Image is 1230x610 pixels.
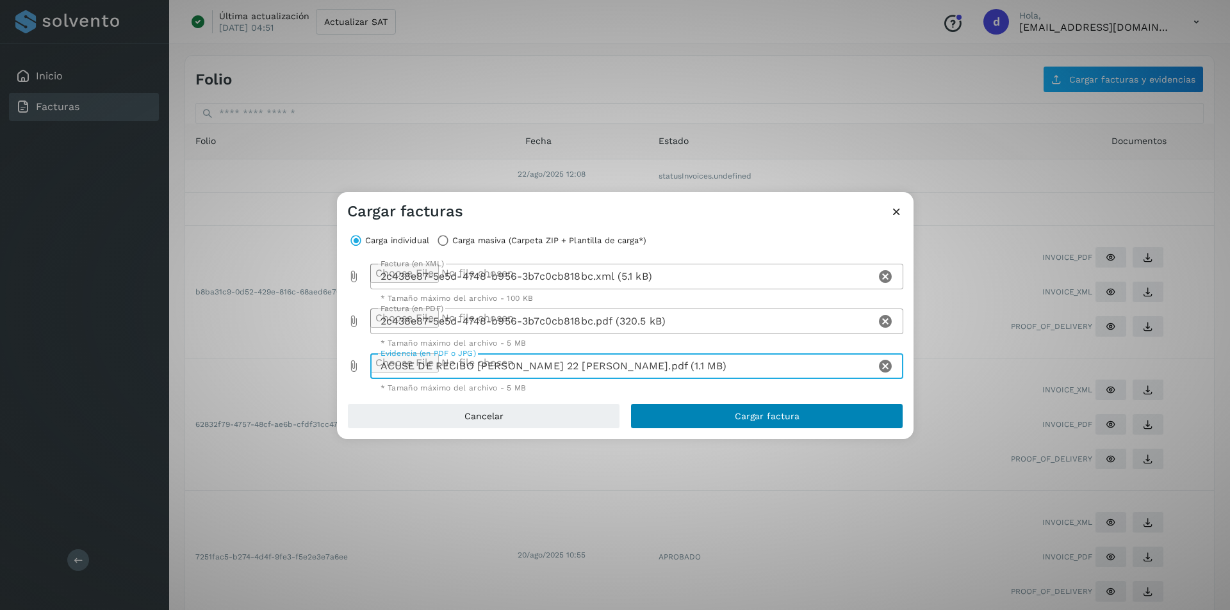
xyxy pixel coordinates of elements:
span: Cargar factura [735,412,799,421]
label: Carga masiva (Carpeta ZIP + Plantilla de carga*) [452,232,646,250]
i: Clear Factura (en PDF) [878,314,893,329]
div: * Tamaño máximo del archivo - 100 KB [381,294,894,302]
label: Carga individual [365,232,429,250]
i: Factura (en XML) prepended action [347,270,360,283]
i: Clear Evidencia (en PDF o JPG) [878,358,893,374]
h3: Cargar facturas [347,202,463,221]
button: Cargar factura [630,403,903,429]
i: Evidencia (en PDF o JPG) prepended action [347,360,360,373]
div: ACUSE DE RECIBO [PERSON_NAME] 22 [PERSON_NAME].pdf (1.1 MB) [370,353,876,379]
button: Cancelar [347,403,620,429]
i: Factura (en PDF) prepended action [347,315,360,328]
i: Clear Factura (en XML) [878,269,893,284]
div: 2c438e87-5e5d-4748-b956-3b7c0cb818bc.pdf (320.5 kB) [370,309,876,334]
span: Cancelar [464,412,504,421]
div: * Tamaño máximo del archivo - 5 MB [381,384,894,392]
div: 2c438e87-5e5d-4748-b956-3b7c0cb818bc.xml (5.1 kB) [370,264,876,289]
div: * Tamaño máximo del archivo - 5 MB [381,339,894,347]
